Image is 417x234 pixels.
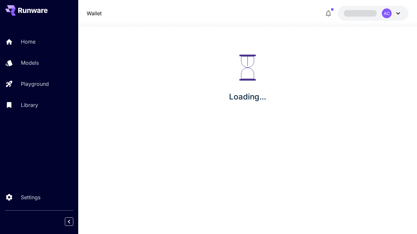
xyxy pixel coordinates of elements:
[338,6,409,21] button: AC
[65,217,73,226] button: Collapse sidebar
[21,59,39,67] p: Models
[21,80,49,88] p: Playground
[21,101,38,109] p: Library
[87,9,102,17] nav: breadcrumb
[21,193,40,201] p: Settings
[229,91,266,103] p: Loading...
[70,216,78,227] div: Collapse sidebar
[21,38,36,45] p: Home
[382,8,392,18] div: AC
[87,9,102,17] a: Wallet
